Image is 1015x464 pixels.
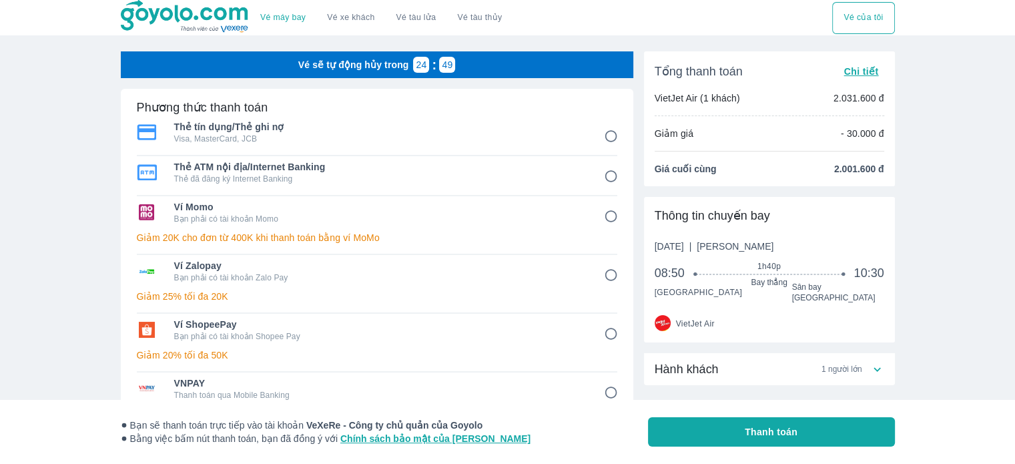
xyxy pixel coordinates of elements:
[137,290,617,303] p: Giảm 25% tối đa 20K
[174,272,585,283] p: Bạn phải có tài khoản Zalo Pay
[137,204,157,220] img: Ví Momo
[137,349,617,362] p: Giảm 20% tối đa 50K
[137,116,617,148] div: Thẻ tín dụng/Thẻ ghi nợThẻ tín dụng/Thẻ ghi nợVisa, MasterCard, JCB
[137,322,157,338] img: Ví ShopeePay
[843,66,878,77] span: Chi tiết
[697,241,773,252] span: [PERSON_NAME]
[174,174,585,184] p: Thẻ đã đăng ký Internet Banking
[689,241,692,252] span: |
[446,2,513,34] button: Vé tàu thủy
[676,318,715,329] span: VietJet Air
[174,377,585,390] span: VNPAY
[137,156,617,188] div: Thẻ ATM nội địa/Internet BankingThẻ ATM nội địa/Internet BankingThẻ đã đăng ký Internet Banking
[306,420,482,431] strong: VeXeRe - Công ty chủ quản của Goyolo
[416,58,427,71] p: 24
[854,265,884,281] span: 10:30
[137,373,617,405] div: VNPAYVNPAYThanh toán qua Mobile Banking
[174,200,585,214] span: Ví Momo
[260,13,306,23] a: Vé máy bay
[429,58,439,71] p: :
[137,124,157,140] img: Thẻ tín dụng/Thẻ ghi nợ
[832,2,894,34] button: Vé của tôi
[832,2,894,34] div: choose transportation mode
[655,361,719,377] span: Hành khách
[137,255,617,287] div: Ví ZalopayVí ZalopayBạn phải có tài khoản Zalo Pay
[695,277,843,288] span: Bay thẳng
[174,120,585,134] span: Thẻ tín dụng/Thẻ ghi nợ
[121,432,531,445] span: Bằng việc bấm nút thanh toán, bạn đã đồng ý với
[174,390,585,401] p: Thanh toán qua Mobile Banking
[655,240,774,253] span: [DATE]
[298,58,409,71] p: Vé sẽ tự động hủy trong
[442,58,452,71] p: 49
[174,160,585,174] span: Thẻ ATM nội địa/Internet Banking
[121,419,531,432] span: Bạn sẽ thanh toán trực tiếp vào tài khoản
[137,231,617,244] p: Giảm 20K cho đơn từ 400K khi thanh toán bằng ví MoMo
[695,261,843,272] span: 1h40p
[834,162,884,176] span: 2.001.600 đ
[327,13,374,23] a: Vé xe khách
[655,162,717,176] span: Giá cuối cùng
[137,263,157,279] img: Ví Zalopay
[174,259,585,272] span: Ví Zalopay
[137,196,617,228] div: Ví MomoVí MomoBạn phải có tài khoản Momo
[745,425,797,439] span: Thanh toán
[655,208,884,224] div: Thông tin chuyến bay
[174,318,585,331] span: Ví ShopeePay
[137,314,617,346] div: Ví ShopeePayVí ShopeePayBạn phải có tài khoản Shopee Pay
[648,417,895,447] button: Thanh toán
[250,2,513,34] div: choose transportation mode
[137,381,157,397] img: VNPAY
[137,164,157,180] img: Thẻ ATM nội địa/Internet Banking
[821,364,862,375] span: 1 người lớn
[838,62,884,81] button: Chi tiết
[841,127,884,140] p: - 30.000 đ
[655,91,740,105] p: VietJet Air (1 khách)
[655,265,696,281] span: 08:50
[137,99,268,115] h6: Phương thức thanh toán
[386,2,447,34] a: Vé tàu lửa
[340,433,531,444] a: Chính sách bảo mật của [PERSON_NAME]
[174,331,585,342] p: Bạn phải có tài khoản Shopee Pay
[174,134,585,144] p: Visa, MasterCard, JCB
[644,353,895,385] div: Hành khách1 người lớn
[174,214,585,224] p: Bạn phải có tài khoản Momo
[655,63,743,79] span: Tổng thanh toán
[833,91,884,105] p: 2.031.600 đ
[655,127,693,140] p: Giảm giá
